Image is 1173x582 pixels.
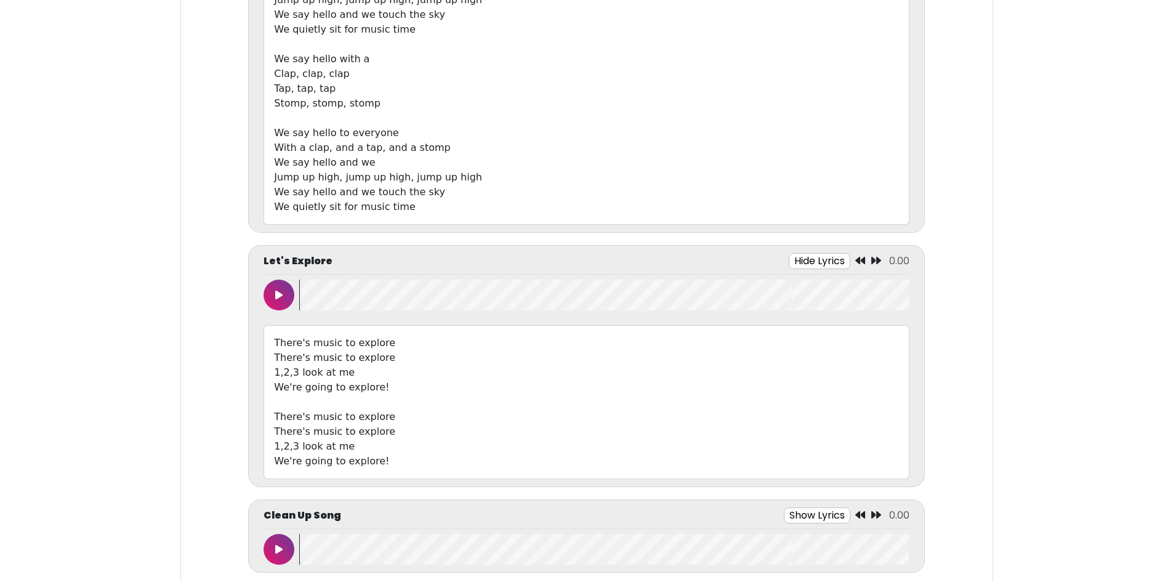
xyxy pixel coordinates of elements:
[889,254,909,268] span: 0.00
[264,508,341,523] p: Clean Up Song
[264,254,333,269] p: Let's Explore
[784,507,850,523] button: Show Lyrics
[789,253,850,269] button: Hide Lyrics
[889,508,909,522] span: 0.00
[264,325,909,479] div: There's music to explore There's music to explore 1,2,3 look at me We're going to explore! There'...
